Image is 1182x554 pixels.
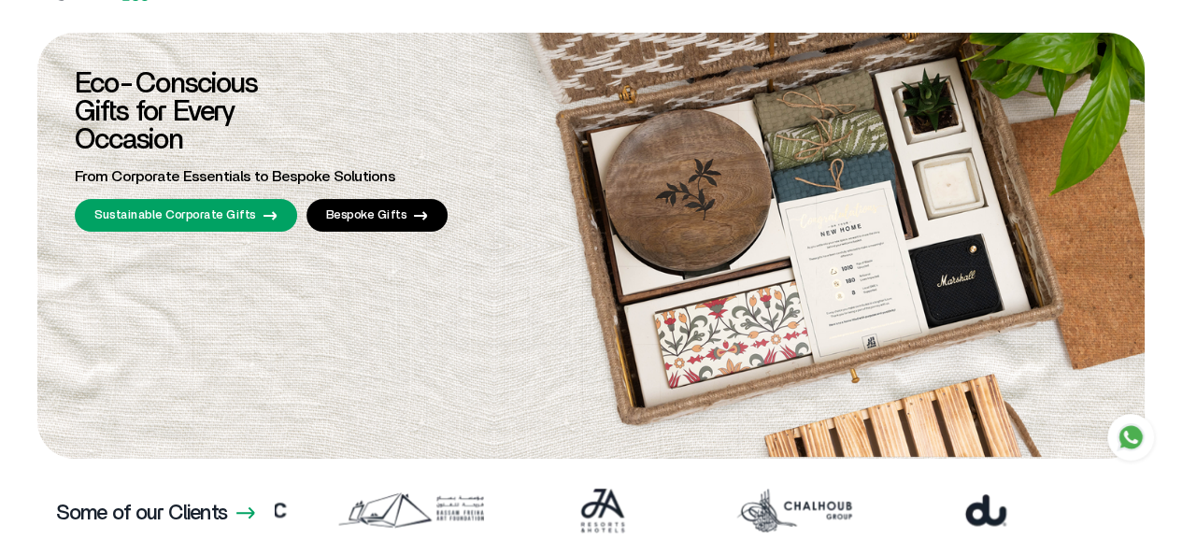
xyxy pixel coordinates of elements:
a: Bespoke Gifts [306,199,449,232]
span: Eco-Conscious Gifts for Every Occasion [75,70,257,154]
img: Frame_18.webp [817,477,1008,543]
img: JA-RESORTS.webp [434,477,625,543]
h3: Some of our Clients [56,503,227,523]
a: Sustainable Corporate Gifts [75,199,297,232]
img: Frame_61.webp [242,477,434,543]
img: Frame_35.webp [625,477,817,543]
span: From Corporate Essentials to Bespoke Solutions [75,169,395,184]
